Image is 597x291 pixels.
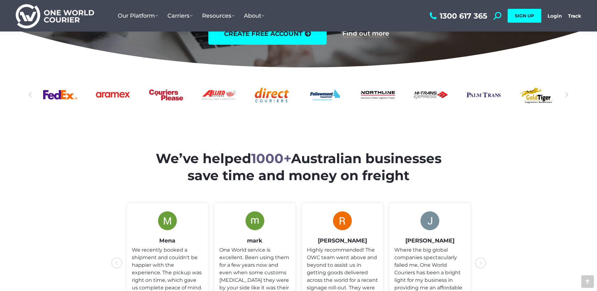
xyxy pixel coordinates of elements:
[308,84,342,106] div: 10 / 25
[197,6,239,26] a: Resources
[202,84,236,106] a: Allied Express logo
[548,13,562,19] a: Login
[118,12,158,19] span: Our Platform
[149,84,183,106] a: Couriers Please logo
[96,84,130,106] div: 6 / 25
[251,150,291,167] span: 1000+
[520,84,554,106] div: 14 / 25
[361,84,395,106] a: Northline logo
[208,23,327,45] a: create free account
[43,84,77,106] div: 5 / 25
[255,84,289,106] a: Direct Couriers logo
[16,3,94,29] img: One World Courier
[163,6,197,26] a: Carriers
[149,84,183,106] div: 7 / 25
[255,84,289,106] div: 9 / 25
[43,84,77,106] a: FedEx logo
[428,12,487,20] a: 1300 617 365
[520,84,554,106] a: gb
[508,9,541,23] a: SIGN UP
[414,84,448,106] div: 12 / 25
[142,150,455,184] h2: We’ve helped Australian businesses save time and money on freight
[568,13,581,19] a: Track
[308,84,342,106] a: Followmont transoirt web logo
[113,6,163,26] a: Our Platform
[202,84,236,106] div: 8 / 25
[414,84,448,106] a: Hi-Trans_logo
[43,84,554,106] div: Slides
[244,12,264,19] span: About
[167,12,193,19] span: Carriers
[467,84,501,106] a: Palm-Trans-logo_x2-1
[239,6,269,26] a: About
[96,84,130,106] a: Aramex_logo
[515,13,534,19] span: SIGN UP
[202,12,234,19] span: Resources
[342,30,389,37] a: Find out more
[361,84,395,106] div: 11 / 25
[467,84,501,106] div: 13 / 25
